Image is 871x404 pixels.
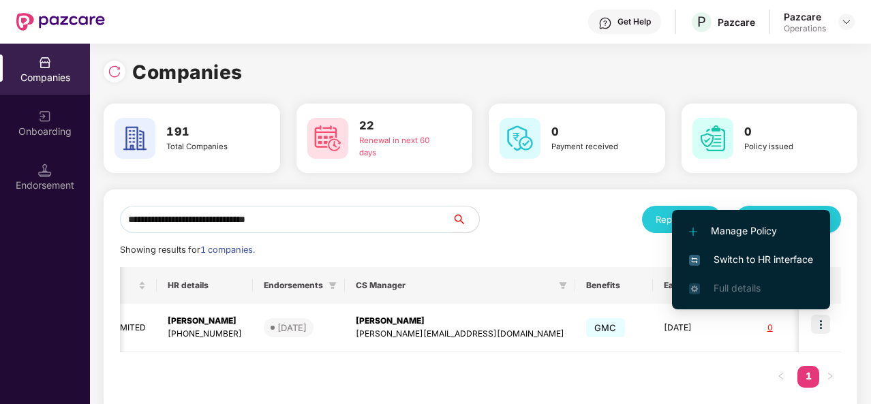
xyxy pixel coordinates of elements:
[714,282,761,294] span: Full details
[356,328,564,341] div: [PERSON_NAME][EMAIL_ADDRESS][DOMAIN_NAME]
[770,366,792,388] li: Previous Page
[575,267,653,304] th: Benefits
[841,16,852,27] img: svg+xml;base64,PHN2ZyBpZD0iRHJvcGRvd24tMzJ4MzIiIHhtbG5zPSJodHRwOi8vd3d3LnczLm9yZy8yMDAwL3N2ZyIgd2...
[777,372,785,380] span: left
[797,366,819,388] li: 1
[653,267,741,304] th: Earliest Renewal
[277,321,307,335] div: [DATE]
[784,10,826,23] div: Pazcare
[752,322,789,335] div: 0
[697,14,706,30] span: P
[551,141,637,153] div: Payment received
[168,315,242,328] div: [PERSON_NAME]
[114,118,155,159] img: svg+xml;base64,PHN2ZyB4bWxucz0iaHR0cDovL3d3dy53My5vcmcvMjAwMC9zdmciIHdpZHRoPSI2MCIgaGVpZ2h0PSI2MC...
[168,328,242,341] div: [PHONE_NUMBER]
[166,123,251,141] h3: 191
[718,16,755,29] div: Pazcare
[784,23,826,34] div: Operations
[326,277,339,294] span: filter
[653,304,741,352] td: [DATE]
[264,280,323,291] span: Endorsements
[819,366,841,388] li: Next Page
[770,366,792,388] button: left
[359,135,444,159] div: Renewal in next 60 days
[797,366,819,386] a: 1
[120,245,255,255] span: Showing results for
[166,141,251,153] div: Total Companies
[819,366,841,388] button: right
[451,206,480,233] button: search
[356,280,553,291] span: CS Manager
[689,223,813,238] span: Manage Policy
[108,65,121,78] img: svg+xml;base64,PHN2ZyBpZD0iUmVsb2FkLTMyeDMyIiB4bWxucz0iaHR0cDovL3d3dy53My5vcmcvMjAwMC9zdmciIHdpZH...
[16,13,105,31] img: New Pazcare Logo
[38,164,52,177] img: svg+xml;base64,PHN2ZyB3aWR0aD0iMTQuNSIgaGVpZ2h0PSIxNC41IiB2aWV3Qm94PSIwIDAgMTYgMTYiIGZpbGw9Im5vbm...
[359,117,444,135] h3: 22
[451,214,479,225] span: search
[811,315,830,334] img: icon
[307,118,348,159] img: svg+xml;base64,PHN2ZyB4bWxucz0iaHR0cDovL3d3dy53My5vcmcvMjAwMC9zdmciIHdpZHRoPSI2MCIgaGVpZ2h0PSI2MC...
[157,267,253,304] th: HR details
[656,213,708,226] div: Reports
[328,281,337,290] span: filter
[356,315,564,328] div: [PERSON_NAME]
[689,283,700,294] img: svg+xml;base64,PHN2ZyB4bWxucz0iaHR0cDovL3d3dy53My5vcmcvMjAwMC9zdmciIHdpZHRoPSIxNi4zNjMiIGhlaWdodD...
[586,318,625,337] span: GMC
[38,56,52,69] img: svg+xml;base64,PHN2ZyBpZD0iQ29tcGFuaWVzIiB4bWxucz0iaHR0cDovL3d3dy53My5vcmcvMjAwMC9zdmciIHdpZHRoPS...
[689,255,700,266] img: svg+xml;base64,PHN2ZyB4bWxucz0iaHR0cDovL3d3dy53My5vcmcvMjAwMC9zdmciIHdpZHRoPSIxNiIgaGVpZ2h0PSIxNi...
[500,118,540,159] img: svg+xml;base64,PHN2ZyB4bWxucz0iaHR0cDovL3d3dy53My5vcmcvMjAwMC9zdmciIHdpZHRoPSI2MCIgaGVpZ2h0PSI2MC...
[559,281,567,290] span: filter
[617,16,651,27] div: Get Help
[744,141,829,153] div: Policy issued
[132,57,243,87] h1: Companies
[689,252,813,267] span: Switch to HR interface
[689,228,697,236] img: svg+xml;base64,PHN2ZyB4bWxucz0iaHR0cDovL3d3dy53My5vcmcvMjAwMC9zdmciIHdpZHRoPSIxMi4yMDEiIGhlaWdodD...
[826,372,834,380] span: right
[38,110,52,123] img: svg+xml;base64,PHN2ZyB3aWR0aD0iMjAiIGhlaWdodD0iMjAiIHZpZXdCb3g9IjAgMCAyMCAyMCIgZmlsbD0ibm9uZSIgeG...
[692,118,733,159] img: svg+xml;base64,PHN2ZyB4bWxucz0iaHR0cDovL3d3dy53My5vcmcvMjAwMC9zdmciIHdpZHRoPSI2MCIgaGVpZ2h0PSI2MC...
[200,245,255,255] span: 1 companies.
[744,123,829,141] h3: 0
[556,277,570,294] span: filter
[598,16,612,30] img: svg+xml;base64,PHN2ZyBpZD0iSGVscC0zMngzMiIgeG1sbnM9Imh0dHA6Ly93d3cudzMub3JnLzIwMDAvc3ZnIiB3aWR0aD...
[551,123,637,141] h3: 0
